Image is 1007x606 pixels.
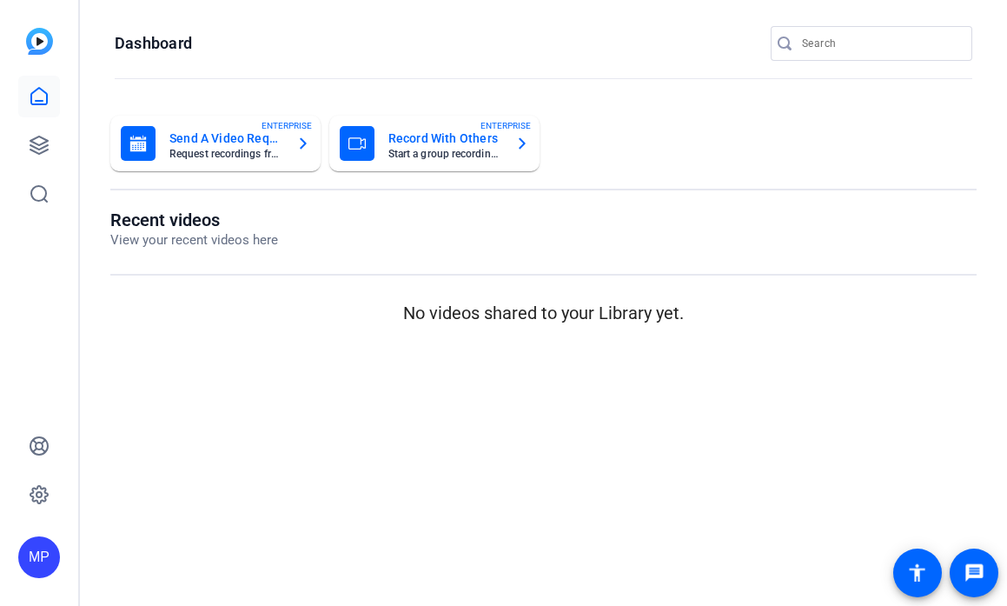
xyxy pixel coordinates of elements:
div: MP [18,536,60,578]
p: No videos shared to your Library yet. [110,300,977,326]
button: Record With OthersStart a group recording sessionENTERPRISE [329,116,540,171]
mat-card-title: Record With Others [388,128,501,149]
span: ENTERPRISE [262,119,312,132]
p: View your recent videos here [110,230,278,250]
h1: Recent videos [110,210,278,230]
img: blue-gradient.svg [26,28,53,55]
span: ENTERPRISE [480,119,531,132]
button: Send A Video RequestRequest recordings from anyone, anywhereENTERPRISE [110,116,321,171]
h1: Dashboard [115,33,192,54]
input: Search [802,33,958,54]
mat-card-subtitle: Start a group recording session [388,149,501,159]
mat-card-subtitle: Request recordings from anyone, anywhere [169,149,282,159]
mat-icon: accessibility [907,563,928,583]
mat-icon: message [964,563,984,583]
mat-card-title: Send A Video Request [169,128,282,149]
